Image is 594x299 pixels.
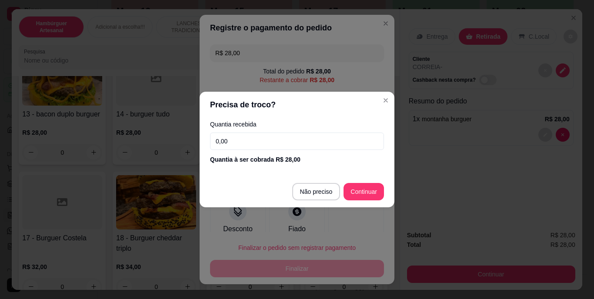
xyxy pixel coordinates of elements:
[344,183,384,200] button: Continuar
[292,183,340,200] button: Não preciso
[210,155,384,164] div: Quantia à ser cobrada R$ 28,00
[200,92,394,118] header: Precisa de troco?
[379,93,393,107] button: Close
[210,121,384,127] label: Quantia recebida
